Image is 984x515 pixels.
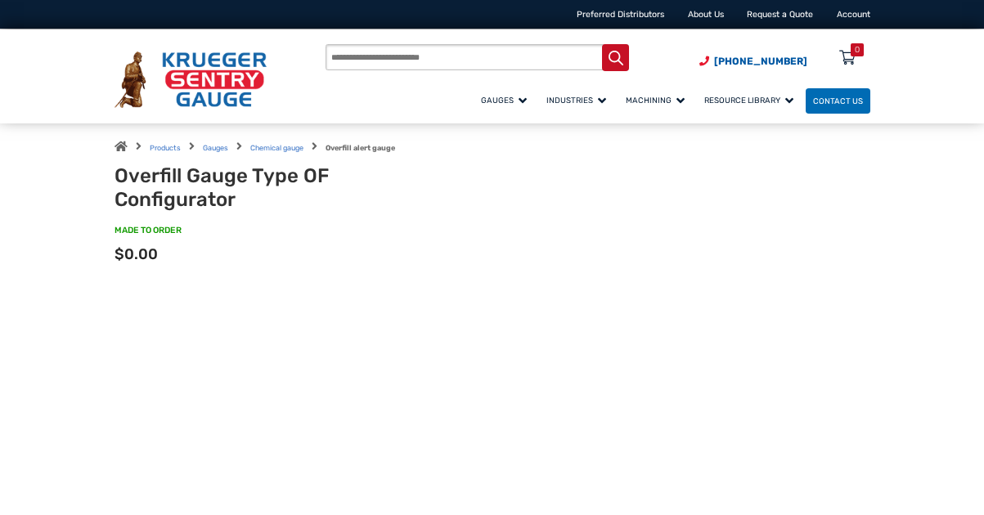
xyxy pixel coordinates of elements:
[474,86,539,114] a: Gauges
[837,9,870,20] a: Account
[806,88,870,114] a: Contact Us
[618,86,697,114] a: Machining
[714,56,807,67] span: [PHONE_NUMBER]
[747,9,813,20] a: Request a Quote
[150,144,181,152] a: Products
[813,96,863,105] span: Contact Us
[481,96,527,105] span: Gauges
[697,86,806,114] a: Resource Library
[539,86,618,114] a: Industries
[704,96,793,105] span: Resource Library
[115,164,417,212] h1: Overfill Gauge Type OF Configurator
[203,144,228,152] a: Gauges
[626,96,685,105] span: Machining
[250,144,303,152] a: Chemical gauge
[115,245,158,263] span: $0.00
[326,144,395,152] strong: Overfill alert gauge
[577,9,664,20] a: Preferred Distributors
[855,43,860,56] div: 0
[699,54,807,69] a: Phone Number (920) 434-8860
[546,96,606,105] span: Industries
[115,224,182,236] span: MADE TO ORDER
[688,9,724,20] a: About Us
[115,51,267,108] img: Krueger Sentry Gauge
